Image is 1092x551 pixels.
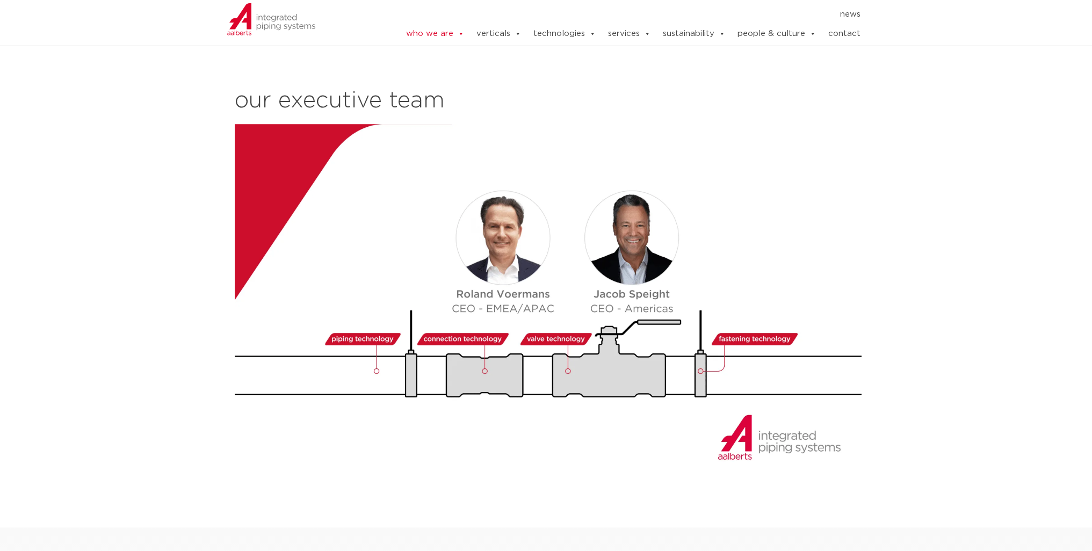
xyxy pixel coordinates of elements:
[840,6,860,23] a: news
[373,6,860,23] nav: Menu
[476,23,521,45] a: verticals
[533,23,596,45] a: technologies
[235,88,866,114] h2: our executive team
[737,23,816,45] a: people & culture
[828,23,860,45] a: contact
[406,23,464,45] a: who we are
[662,23,725,45] a: sustainability
[608,23,650,45] a: services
